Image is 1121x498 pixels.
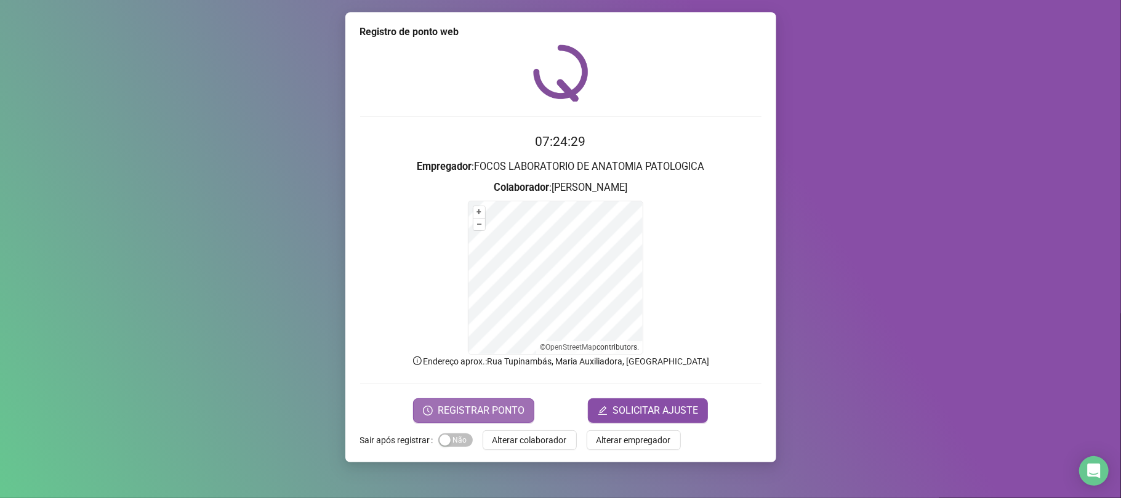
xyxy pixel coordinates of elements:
span: Alterar colaborador [492,433,567,447]
button: + [473,206,485,218]
h3: : [PERSON_NAME] [360,180,761,196]
label: Sair após registrar [360,430,438,450]
button: Alterar colaborador [483,430,577,450]
a: OpenStreetMap [545,343,597,351]
p: Endereço aprox. : Rua Tupinambás, Maria Auxiliadora, [GEOGRAPHIC_DATA] [360,355,761,368]
div: Open Intercom Messenger [1079,456,1109,486]
span: clock-circle [423,406,433,416]
div: Registro de ponto web [360,25,761,39]
li: © contributors. [540,343,639,351]
button: – [473,219,485,230]
strong: Empregador [417,161,472,172]
span: Alterar empregador [597,433,671,447]
button: REGISTRAR PONTO [413,398,534,423]
span: SOLICITAR AJUSTE [613,403,698,418]
span: edit [598,406,608,416]
strong: Colaborador [494,182,549,193]
time: 07:24:29 [536,134,586,149]
button: editSOLICITAR AJUSTE [588,398,708,423]
h3: : FOCOS LABORATORIO DE ANATOMIA PATOLOGICA [360,159,761,175]
img: QRPoint [533,44,589,102]
span: REGISTRAR PONTO [438,403,524,418]
button: Alterar empregador [587,430,681,450]
span: info-circle [412,355,423,366]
